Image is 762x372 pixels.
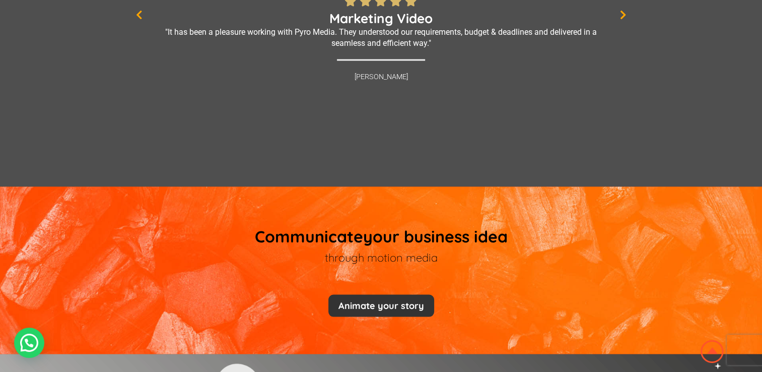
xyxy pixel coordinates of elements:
[157,73,605,81] p: [PERSON_NAME]
[129,227,633,245] p: your business idea
[328,301,434,311] a: Animate your story
[699,338,726,365] img: Animation Studio South Africa
[328,294,434,317] button: Animate your story
[155,13,608,24] h4: Marketing Video
[165,27,597,48] span: "It has been a pleasure working with Pyro Media. They understood our requirements, budget & deadl...
[129,250,633,264] p: through motion media
[255,226,363,246] span: Communicate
